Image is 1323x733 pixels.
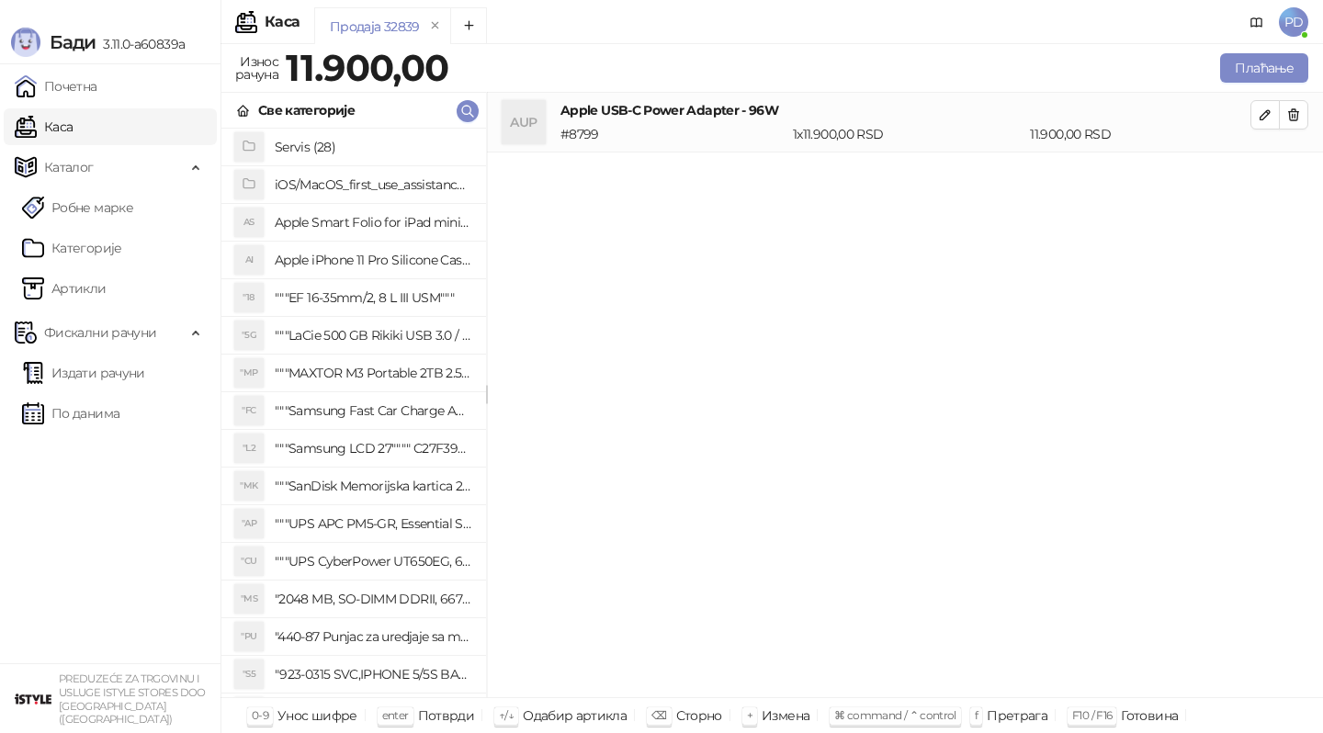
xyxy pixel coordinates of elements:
[789,124,1026,144] div: 1 x 11.900,00 RSD
[1121,704,1178,727] div: Готовина
[275,245,471,275] h4: Apple iPhone 11 Pro Silicone Case - Black
[22,230,122,266] a: Категорије
[676,704,722,727] div: Сторно
[22,189,133,226] a: Робне марке
[747,708,752,722] span: +
[975,708,978,722] span: f
[557,124,789,144] div: # 8799
[651,708,666,722] span: ⌫
[418,704,475,727] div: Потврди
[234,660,264,689] div: "S5
[277,704,357,727] div: Унос шифре
[1220,53,1308,83] button: Плаћање
[234,283,264,312] div: "18
[252,708,268,722] span: 0-9
[234,434,264,463] div: "L2
[232,50,282,86] div: Износ рачуна
[96,36,185,52] span: 3.11.0-a60839a
[275,321,471,350] h4: """LaCie 500 GB Rikiki USB 3.0 / Ultra Compact & Resistant aluminum / USB 3.0 / 2.5"""""""
[560,100,1250,120] h4: Apple USB-C Power Adapter - 96W
[275,547,471,576] h4: """UPS CyberPower UT650EG, 650VA/360W , line-int., s_uko, desktop"""
[275,584,471,614] h4: "2048 MB, SO-DIMM DDRII, 667 MHz, Napajanje 1,8 0,1 V, Latencija CL5"
[234,358,264,388] div: "MP
[59,672,206,726] small: PREDUZEĆE ZA TRGOVINU I USLUGE ISTYLE STORES DOO [GEOGRAPHIC_DATA] ([GEOGRAPHIC_DATA])
[275,132,471,162] h4: Servis (28)
[275,509,471,538] h4: """UPS APC PM5-GR, Essential Surge Arrest,5 utic_nica"""
[234,509,264,538] div: "AP
[234,208,264,237] div: AS
[15,108,73,145] a: Каса
[762,704,809,727] div: Измена
[221,129,486,697] div: grid
[1279,7,1308,37] span: PD
[275,622,471,651] h4: "440-87 Punjac za uredjaje sa micro USB portom 4/1, Stand."
[1026,124,1254,144] div: 11.900,00 RSD
[234,547,264,576] div: "CU
[22,395,119,432] a: По данима
[275,396,471,425] h4: """Samsung Fast Car Charge Adapter, brzi auto punja_, boja crna"""
[382,708,409,722] span: enter
[424,18,447,34] button: remove
[275,208,471,237] h4: Apple Smart Folio for iPad mini (A17 Pro) - Sage
[44,149,94,186] span: Каталог
[50,31,96,53] span: Бади
[523,704,627,727] div: Одабир артикла
[834,708,956,722] span: ⌘ command / ⌃ control
[234,471,264,501] div: "MK
[275,434,471,463] h4: """Samsung LCD 27"""" C27F390FHUXEN"""
[258,100,355,120] div: Све категорије
[987,704,1047,727] div: Претрага
[275,471,471,501] h4: """SanDisk Memorijska kartica 256GB microSDXC sa SD adapterom SDSQXA1-256G-GN6MA - Extreme PLUS, ...
[22,355,145,391] a: Издати рачуни
[44,314,156,351] span: Фискални рачуни
[15,68,97,105] a: Почетна
[15,681,51,717] img: 64x64-companyLogo-77b92cf4-9946-4f36-9751-bf7bb5fd2c7d.png
[234,584,264,614] div: "MS
[275,283,471,312] h4: """EF 16-35mm/2, 8 L III USM"""
[11,28,40,57] img: Logo
[499,708,514,722] span: ↑/↓
[275,358,471,388] h4: """MAXTOR M3 Portable 2TB 2.5"""" crni eksterni hard disk HX-M201TCB/GM"""
[330,17,420,37] div: Продаја 32839
[275,660,471,689] h4: "923-0315 SVC,IPHONE 5/5S BATTERY REMOVAL TRAY Držač za iPhone sa kojim se otvara display
[286,45,448,90] strong: 11.900,00
[234,396,264,425] div: "FC
[234,622,264,651] div: "PU
[275,170,471,199] h4: iOS/MacOS_first_use_assistance (4)
[22,270,107,307] a: ArtikliАртикли
[234,245,264,275] div: AI
[1072,708,1112,722] span: F10 / F16
[234,321,264,350] div: "5G
[1242,7,1272,37] a: Документација
[450,7,487,44] button: Add tab
[265,15,300,29] div: Каса
[502,100,546,144] div: AUP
